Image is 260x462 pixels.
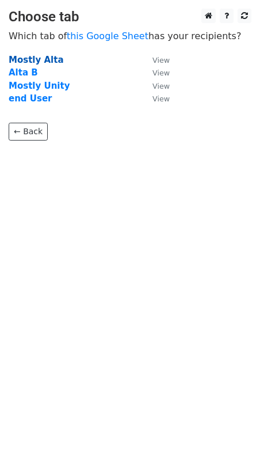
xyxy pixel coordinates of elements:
small: View [152,56,170,65]
a: end User [9,93,52,104]
a: View [141,81,170,91]
a: View [141,67,170,78]
a: View [141,93,170,104]
iframe: Chat Widget [202,407,260,462]
small: View [152,94,170,103]
small: View [152,82,170,90]
small: View [152,69,170,77]
a: Mostly Alta [9,55,64,65]
h3: Choose tab [9,9,251,25]
a: Mostly Unity [9,81,70,91]
a: Alta B [9,67,38,78]
p: Which tab of has your recipients? [9,30,251,42]
a: this Google Sheet [67,31,148,41]
a: ← Back [9,123,48,141]
a: View [141,55,170,65]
